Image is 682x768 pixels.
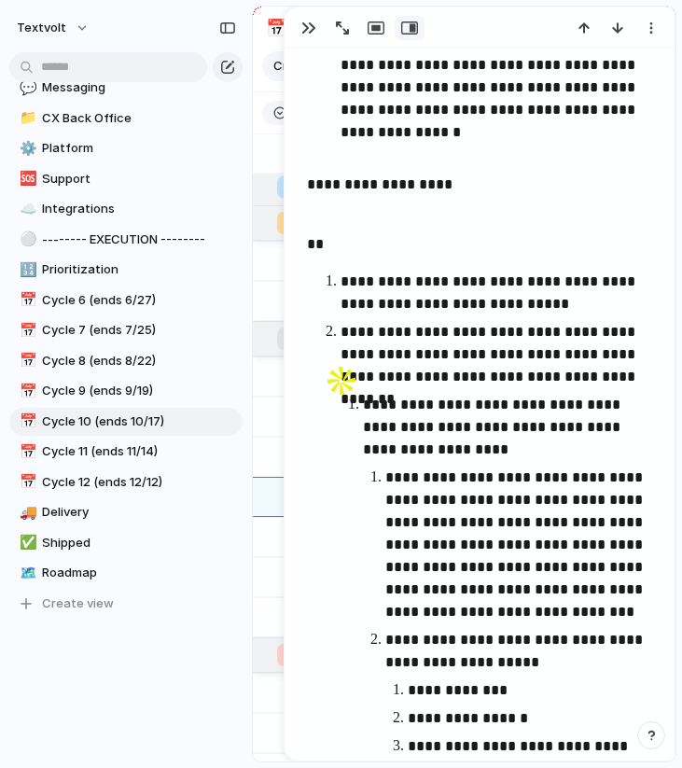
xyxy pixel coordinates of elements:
div: 🗺️ [20,563,33,584]
button: 💬 [17,78,35,97]
button: Create view [9,590,243,618]
button: textvolt [8,13,99,43]
button: 📅 [17,412,35,431]
button: 📅 [17,473,35,492]
button: 🔢 [17,260,35,279]
button: ⚪ [17,230,35,249]
a: 📅Cycle 9 (ends 9/19) [9,377,243,405]
div: 📁 [20,107,33,129]
div: 🚚 [20,502,33,524]
a: 📁CX Back Office [9,105,243,133]
span: Cycle 6 (ends 6/27) [42,291,236,310]
span: Cycle 12 (ends 12/12) [42,473,236,492]
a: 🗺️Roadmap [9,559,243,587]
a: ☁️Integrations [9,195,243,223]
button: 🆘 [17,170,35,189]
div: ✅ [20,532,33,553]
button: 📅 [17,352,35,370]
a: ⚙️Platform [9,134,243,162]
a: 📅Cycle 6 (ends 6/27) [9,286,243,314]
div: 📅 [20,381,33,402]
div: 💬 [20,77,33,99]
button: 📅 [17,442,35,461]
a: 💬Messaging [9,74,243,102]
a: 📅Cycle 12 (ends 12/12) [9,468,243,496]
span: -------- EXECUTION -------- [42,230,236,249]
div: ☁️ [20,199,33,220]
div: ⚪ [20,229,33,250]
div: ⚙️ [20,138,33,160]
a: 📅Cycle 7 (ends 7/25) [9,316,243,344]
span: Shipped [42,534,236,552]
div: 📅 [20,350,33,371]
div: 🆘 [20,168,33,189]
button: 📁 [17,109,35,128]
span: CX Back Office [42,109,236,128]
button: 🗺️ [17,564,35,582]
span: Cycle 11 (ends 11/14) [42,442,236,461]
a: 🆘Support [9,165,243,193]
span: Integrations [42,200,236,218]
span: Cycle 8 (ends 8/22) [42,352,236,370]
button: ☁️ [17,200,35,218]
button: 📅 [17,382,35,400]
span: Platform [42,139,236,158]
button: Create [262,51,325,81]
a: ⚪-------- EXECUTION -------- [9,226,243,254]
button: ✅ [17,534,35,552]
div: 🔢 [20,259,33,281]
button: 📅 [17,321,35,340]
a: 📅Cycle 11 (ends 11/14) [9,438,243,466]
span: Cycle 7 (ends 7/25) [42,321,236,340]
button: ⚙️ [17,139,35,158]
div: 📅 [20,320,33,342]
button: 📅 [261,13,291,43]
div: 📅 [266,15,286,40]
span: Delivery [42,503,236,522]
span: Create view [42,594,114,613]
span: Create [273,57,315,76]
div: 📅 [20,441,33,463]
a: 📅Cycle 10 (ends 10/17) [9,408,243,436]
a: 🔢Prioritization [9,256,243,284]
div: 📅 [20,411,33,432]
a: 📅Cycle 8 (ends 8/22) [9,347,243,375]
span: Roadmap [42,564,236,582]
span: Support [42,170,236,189]
span: Messaging [42,78,236,97]
div: 📅 [20,471,33,493]
div: 📅 [20,289,33,311]
span: Prioritization [42,260,236,279]
span: Cycle 10 (ends 10/17) [42,412,236,431]
span: Cycle 9 (ends 9/19) [42,382,236,400]
span: textvolt [17,19,66,37]
button: 🚚 [17,503,35,522]
a: ✅Shipped [9,529,243,557]
button: 📅 [17,291,35,310]
a: 🚚Delivery [9,498,243,526]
